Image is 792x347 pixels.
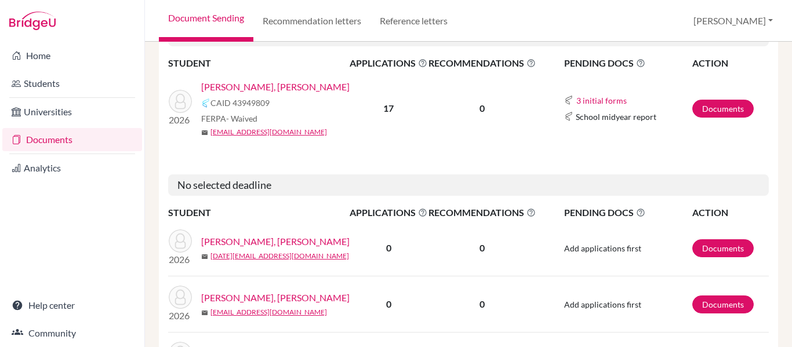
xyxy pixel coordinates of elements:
[169,113,192,127] p: 2026
[428,56,536,70] span: RECOMMENDATIONS
[350,56,427,70] span: APPLICATIONS
[201,309,208,316] span: mail
[692,295,754,313] a: Documents
[210,97,270,109] span: CAID 43949809
[169,309,192,323] p: 2026
[210,251,349,261] a: [DATE][EMAIL_ADDRESS][DOMAIN_NAME]
[169,286,192,309] img: BLANDÓN RIVERA, GABRIELA MARÍA
[688,10,778,32] button: [PERSON_NAME]
[226,114,257,123] span: - Waived
[2,156,142,180] a: Analytics
[386,298,391,309] b: 0
[692,205,769,220] th: ACTION
[564,96,573,105] img: Common App logo
[576,111,656,123] span: School midyear report
[350,206,427,220] span: APPLICATIONS
[201,80,350,94] a: [PERSON_NAME], [PERSON_NAME]
[168,205,349,220] th: STUDENT
[564,243,641,253] span: Add applications first
[169,253,192,266] p: 2026
[428,297,536,311] p: 0
[169,90,192,113] img: ESCOBAR JUSTO, MIRANDA ISABELLA
[692,239,754,257] a: Documents
[2,100,142,123] a: Universities
[169,229,192,253] img: AYALA GALDÁMEZ, FRIDA PAOLA
[564,112,573,121] img: Common App logo
[564,299,641,309] span: Add applications first
[564,56,691,70] span: PENDING DOCS
[428,101,536,115] p: 0
[692,100,754,118] a: Documents
[692,56,769,71] th: ACTION
[201,129,208,136] span: mail
[576,94,627,107] button: 3 initial forms
[564,206,691,220] span: PENDING DOCS
[168,174,769,196] h5: No selected deadline
[2,322,142,345] a: Community
[2,72,142,95] a: Students
[9,12,56,30] img: Bridge-U
[201,291,350,305] a: [PERSON_NAME], [PERSON_NAME]
[428,206,536,220] span: RECOMMENDATIONS
[386,242,391,253] b: 0
[201,235,350,249] a: [PERSON_NAME], [PERSON_NAME]
[428,241,536,255] p: 0
[201,98,210,108] img: Common App logo
[2,294,142,317] a: Help center
[2,128,142,151] a: Documents
[210,307,327,317] a: [EMAIL_ADDRESS][DOMAIN_NAME]
[210,127,327,137] a: [EMAIL_ADDRESS][DOMAIN_NAME]
[201,253,208,260] span: mail
[383,103,394,114] b: 17
[201,112,257,125] span: FERPA
[168,56,349,71] th: STUDENT
[2,44,142,67] a: Home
